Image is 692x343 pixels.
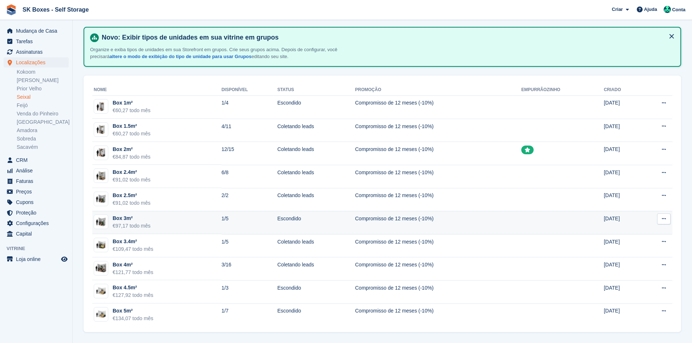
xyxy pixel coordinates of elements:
[4,176,69,186] a: menu
[17,135,69,142] a: Sobreda
[222,142,278,165] td: 12/15
[16,166,60,176] span: Análise
[113,261,153,269] div: Box 4m²
[6,4,17,15] img: stora-icon-8386f47178a22dfd0bd8f6a31ec36ba5ce8667c1dd55bd0f319d3a0aa187defe.svg
[94,217,108,227] img: 30-sqft-unit.jpg
[94,147,108,158] img: 20-sqft-unit.jpg
[16,47,60,57] span: Assinaturas
[17,85,69,92] a: Prior Velho
[277,303,355,326] td: Escondido
[604,165,640,188] td: [DATE]
[113,153,150,161] div: €84,87 todo mês
[277,257,355,281] td: Coletando leads
[94,309,108,320] img: 50-sqft-unit.jpg
[222,84,278,96] th: Disponível
[277,211,355,234] td: Escondido
[604,303,640,326] td: [DATE]
[16,57,60,68] span: Localizações
[99,33,675,42] h4: Novo: Exibir tipos de unidades em sua vitrine em grupos
[355,142,521,165] td: Compromisso de 12 meses (-10%)
[4,187,69,197] a: menu
[94,101,108,112] img: 10-sqft-unit.jpg
[17,77,69,84] a: [PERSON_NAME]
[113,222,150,230] div: €97,17 todo mês
[113,130,150,138] div: €60,27 todo mês
[16,218,60,228] span: Configurações
[4,208,69,218] a: menu
[604,142,640,165] td: [DATE]
[17,144,69,151] a: Sacavém
[355,280,521,303] td: Compromisso de 12 meses (-10%)
[604,84,640,96] th: Criado
[113,315,153,322] div: €134,07 todo mês
[4,57,69,68] a: menu
[4,218,69,228] a: menu
[277,142,355,165] td: Coletando leads
[4,229,69,239] a: menu
[113,245,153,253] div: €109,47 todo mês
[113,269,153,276] div: €121,77 todo mês
[355,234,521,257] td: Compromisso de 12 meses (-10%)
[4,166,69,176] a: menu
[16,187,60,197] span: Preços
[94,263,108,273] img: 40-sqft-unit.jpg
[604,119,640,142] td: [DATE]
[17,110,69,117] a: Venda do Pinheiro
[113,176,150,184] div: €91,02 todo mês
[222,257,278,281] td: 3/16
[17,94,69,101] a: Seixal
[355,84,521,96] th: Promoção
[90,46,344,60] p: Organize e exiba tipos de unidades em sua Storefront em grupos. Crie seus grupos acima. Depois de...
[17,102,69,109] a: Feijó
[604,280,640,303] td: [DATE]
[16,176,60,186] span: Faturas
[521,84,604,96] th: Empurrãozinho
[17,69,69,75] a: Kokoom
[16,254,60,264] span: Loja online
[277,234,355,257] td: Coletando leads
[17,127,69,134] a: Amadora
[355,211,521,234] td: Compromisso de 12 meses (-10%)
[60,255,69,264] a: Loja de pré-visualização
[355,257,521,281] td: Compromisso de 12 meses (-10%)
[94,194,108,204] img: 30-sqft-unit=%202.8m2.jpg
[4,254,69,264] a: menu
[113,199,150,207] div: €91,02 todo mês
[94,240,108,250] img: 35-sqft-unit.jpg
[16,155,60,165] span: CRM
[222,165,278,188] td: 6/8
[113,291,153,299] div: €127,92 todo mês
[4,26,69,36] a: menu
[113,284,153,291] div: Box 4.5m²
[4,197,69,207] a: menu
[113,215,150,222] div: Box 3m²
[7,245,72,252] span: Vitrine
[222,119,278,142] td: 4/11
[222,280,278,303] td: 1/3
[222,234,278,257] td: 1/5
[4,47,69,57] a: menu
[277,280,355,303] td: Escondido
[4,155,69,165] a: menu
[113,146,150,153] div: Box 2m²
[113,168,150,176] div: Box 2.4m²
[92,84,222,96] th: Nome
[277,95,355,119] td: Escondido
[113,238,153,245] div: Box 3.4m²
[4,36,69,46] a: menu
[355,165,521,188] td: Compromisso de 12 meses (-10%)
[94,124,108,135] img: 15-sqft-unit.jpg
[672,6,685,13] span: Conta
[355,119,521,142] td: Compromisso de 12 meses (-10%)
[16,26,60,36] span: Mudança de Casa
[222,303,278,326] td: 1/7
[604,95,640,119] td: [DATE]
[94,171,108,181] img: 25-sqft-unit.jpg
[16,197,60,207] span: Cupons
[664,6,671,13] img: SK Boxes - Comercial
[277,119,355,142] td: Coletando leads
[222,95,278,119] td: 1/4
[277,165,355,188] td: Coletando leads
[604,188,640,211] td: [DATE]
[604,211,640,234] td: [DATE]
